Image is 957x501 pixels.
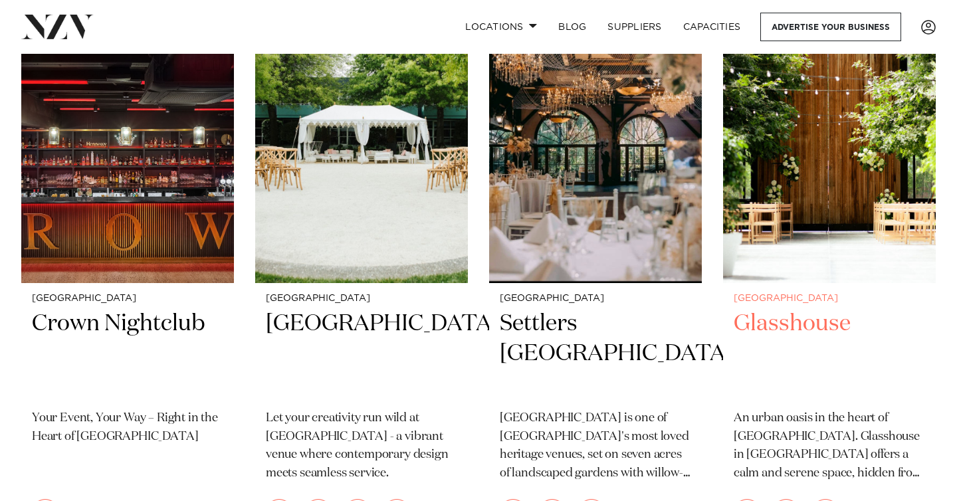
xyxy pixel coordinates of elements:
[455,13,548,41] a: Locations
[266,309,457,399] h2: [GEOGRAPHIC_DATA]
[500,309,691,399] h2: Settlers [GEOGRAPHIC_DATA]
[21,15,94,39] img: nzv-logo.png
[500,409,691,484] p: [GEOGRAPHIC_DATA] is one of [GEOGRAPHIC_DATA]'s most loved heritage venues, set on seven acres of...
[597,13,672,41] a: SUPPLIERS
[500,294,691,304] small: [GEOGRAPHIC_DATA]
[760,13,901,41] a: Advertise your business
[734,294,925,304] small: [GEOGRAPHIC_DATA]
[734,409,925,484] p: An urban oasis in the heart of [GEOGRAPHIC_DATA]. Glasshouse in [GEOGRAPHIC_DATA] offers a calm a...
[32,294,223,304] small: [GEOGRAPHIC_DATA]
[266,294,457,304] small: [GEOGRAPHIC_DATA]
[266,409,457,484] p: Let your creativity run wild at [GEOGRAPHIC_DATA] - a vibrant venue where contemporary design mee...
[734,309,925,399] h2: Glasshouse
[548,13,597,41] a: BLOG
[673,13,752,41] a: Capacities
[32,409,223,447] p: Your Event, Your Way – Right in the Heart of [GEOGRAPHIC_DATA]
[32,309,223,399] h2: Crown Nightclub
